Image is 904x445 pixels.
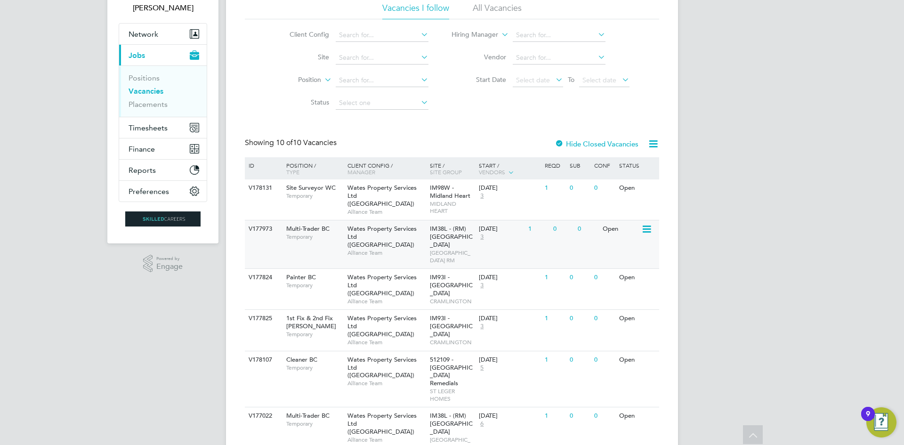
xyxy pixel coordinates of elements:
div: [DATE] [479,184,540,192]
input: Select one [336,97,428,110]
div: Conf [592,157,616,173]
span: Multi-Trader BC [286,225,330,233]
span: Multi-Trader BC [286,412,330,420]
div: Site / [428,157,477,180]
span: Timesheets [129,123,168,132]
button: Reports [119,160,207,180]
div: Jobs [119,65,207,117]
span: Alliance Team [347,249,425,257]
span: Engage [156,263,183,271]
label: Hide Closed Vacancies [555,139,638,148]
span: 3 [479,233,485,241]
span: Reports [129,166,156,175]
div: 0 [592,351,616,369]
div: Sub [567,157,592,173]
div: 1 [526,220,550,238]
div: Position / [279,157,345,180]
span: Select date [516,76,550,84]
input: Search for... [336,51,428,65]
span: IM93I - [GEOGRAPHIC_DATA] [430,273,473,297]
div: V177022 [246,407,279,425]
div: V178107 [246,351,279,369]
div: ID [246,157,279,173]
div: Client Config / [345,157,428,180]
div: 1 [542,351,567,369]
div: Open [617,310,658,327]
span: 512109 - [GEOGRAPHIC_DATA] Remedials [430,356,473,388]
button: Jobs [119,45,207,65]
span: 10 of [276,138,293,147]
div: V177825 [246,310,279,327]
div: 0 [567,179,592,197]
span: ST LEGER HOMES [430,388,475,402]
span: Wates Property Services Ltd ([GEOGRAPHIC_DATA]) [347,314,417,338]
div: [DATE] [479,412,540,420]
div: [DATE] [479,225,524,233]
span: Alliance Team [347,436,425,444]
span: Alliance Team [347,298,425,305]
span: Finance [129,145,155,154]
div: 0 [592,269,616,286]
div: 1 [542,269,567,286]
div: 0 [567,407,592,425]
span: [GEOGRAPHIC_DATA] RM [430,249,475,264]
span: Select date [582,76,616,84]
span: 3 [479,323,485,331]
input: Search for... [336,29,428,42]
button: Open Resource Center, 9 new notifications [866,407,896,437]
span: Jobs [129,51,145,60]
div: V178131 [246,179,279,197]
button: Timesheets [119,117,207,138]
div: 0 [592,407,616,425]
div: Open [617,179,658,197]
div: Status [617,157,658,173]
div: 0 [551,220,575,238]
div: Reqd [542,157,567,173]
div: Open [617,351,658,369]
li: Vacancies I follow [382,2,449,19]
label: Vendor [452,53,506,61]
a: Powered byEngage [143,255,183,273]
span: Wates Property Services Ltd ([GEOGRAPHIC_DATA]) [347,356,417,380]
span: Site Group [430,168,462,176]
span: 6 [479,420,485,428]
span: Temporary [286,364,343,372]
span: Cleaner BC [286,356,317,364]
label: Hiring Manager [444,30,498,40]
div: V177973 [246,220,279,238]
span: CRAMLINGTON [430,298,475,305]
span: To [565,73,577,86]
span: Network [129,30,158,39]
span: Preferences [129,187,169,196]
div: Open [600,220,641,238]
div: [DATE] [479,356,540,364]
button: Finance [119,138,207,159]
div: [DATE] [479,315,540,323]
span: Powered by [156,255,183,263]
span: MIDLAND HEART [430,200,475,215]
div: 0 [592,310,616,327]
span: Wates Property Services Ltd ([GEOGRAPHIC_DATA]) [347,412,417,436]
div: V177824 [246,269,279,286]
span: 5 [479,364,485,372]
label: Status [275,98,329,106]
span: IM98W - Midland Heart [430,184,470,200]
span: Wates Property Services Ltd ([GEOGRAPHIC_DATA]) [347,273,417,297]
span: Wates Property Services Ltd ([GEOGRAPHIC_DATA]) [347,225,417,249]
button: Network [119,24,207,44]
span: Vendors [479,168,505,176]
label: Start Date [452,75,506,84]
div: 1 [542,179,567,197]
span: Temporary [286,192,343,200]
span: 3 [479,192,485,200]
label: Site [275,53,329,61]
span: Painter BC [286,273,316,281]
span: Alliance Team [347,339,425,346]
span: IM38L - (RM) [GEOGRAPHIC_DATA] [430,412,473,436]
span: IM38L - (RM) [GEOGRAPHIC_DATA] [430,225,473,249]
span: CRAMLINGTON [430,339,475,346]
a: Positions [129,73,160,82]
div: Open [617,269,658,286]
div: Start / [476,157,542,181]
span: Manager [347,168,375,176]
